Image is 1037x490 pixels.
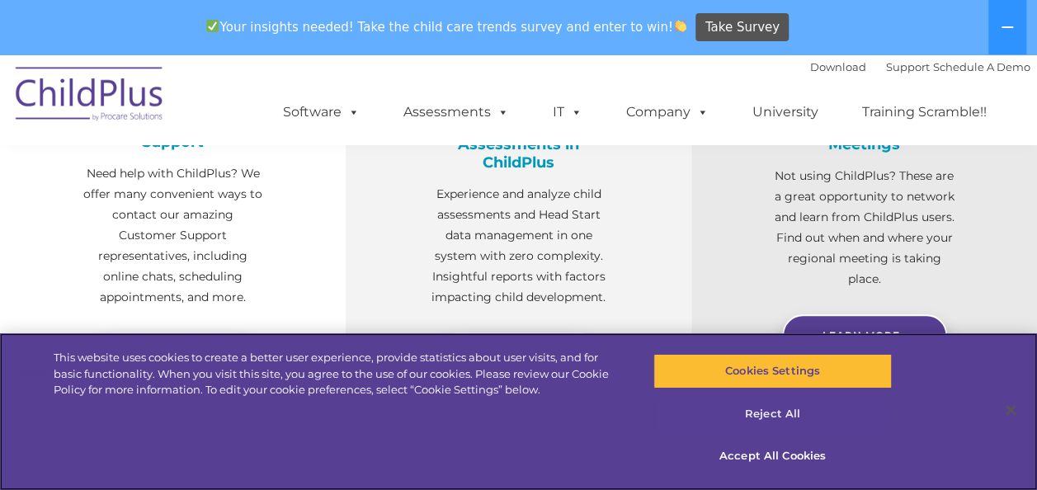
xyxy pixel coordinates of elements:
img: 👏 [674,20,686,32]
button: Cookies Settings [653,354,892,389]
a: University [736,96,835,129]
div: This website uses cookies to create a better user experience, provide statistics about user visit... [54,350,622,398]
a: Download [810,60,866,73]
a: Assessments [387,96,526,129]
span: Your insights needed! Take the child care trends survey and enter to win! [200,11,694,43]
p: Not using ChildPlus? These are a great opportunity to network and learn from ChildPlus users. Fin... [774,166,955,290]
span: Learn More [823,329,900,342]
span: Phone number [229,177,299,189]
a: Learn More [436,332,601,374]
p: Need help with ChildPlus? We offer many convenient ways to contact our amazing Customer Support r... [82,163,263,308]
span: Take Survey [705,13,780,42]
font: | [810,60,1030,73]
button: Reject All [653,397,892,431]
button: Close [992,392,1029,428]
a: Learn More [782,314,947,356]
a: Company [610,96,725,129]
a: Training Scramble!! [846,96,1003,129]
a: Take Survey [695,13,789,42]
a: IT [536,96,599,129]
a: Software [266,96,376,129]
span: Last name [229,109,280,121]
p: Experience and analyze child assessments and Head Start data management in one system with zero c... [428,184,609,308]
a: Schedule A Demo [933,60,1030,73]
a: Learn more [91,332,256,374]
img: ChildPlus by Procare Solutions [7,55,172,138]
a: Support [886,60,930,73]
button: Accept All Cookies [653,439,892,474]
img: ✅ [206,20,219,32]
